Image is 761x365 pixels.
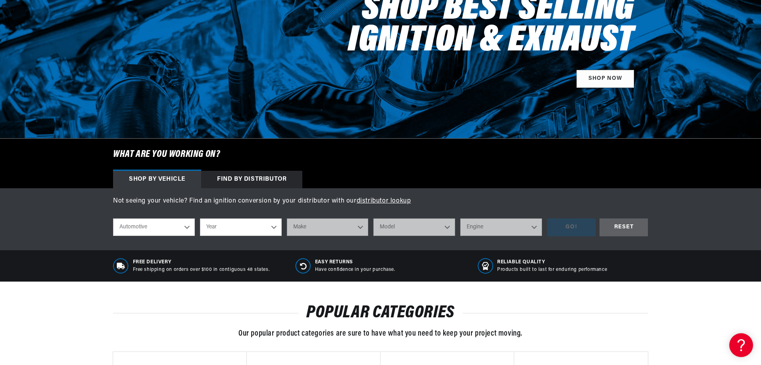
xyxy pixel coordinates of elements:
p: Not seeing your vehicle? Find an ignition conversion by your distributor with our [113,196,648,207]
div: Shop by vehicle [113,171,201,188]
span: Easy Returns [315,259,395,266]
span: Free Delivery [133,259,270,266]
span: RELIABLE QUALITY [497,259,607,266]
a: SHOP NOW [577,70,634,88]
a: distributor lookup [357,198,411,204]
span: Our popular product categories are sure to have what you need to keep your project moving. [238,330,523,338]
div: Find by Distributor [201,171,302,188]
h6: What are you working on? [93,139,668,170]
p: Free shipping on orders over $100 in contiguous 48 states. [133,267,270,273]
select: Model [373,218,455,236]
p: Products built to last for enduring performance [497,267,607,273]
p: Have confidence in your purchase. [315,267,395,273]
div: RESET [600,218,648,236]
select: Year [200,218,282,236]
select: Make [287,218,369,236]
h2: POPULAR CATEGORIES [113,305,648,321]
select: Ride Type [113,218,195,236]
select: Engine [460,218,542,236]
